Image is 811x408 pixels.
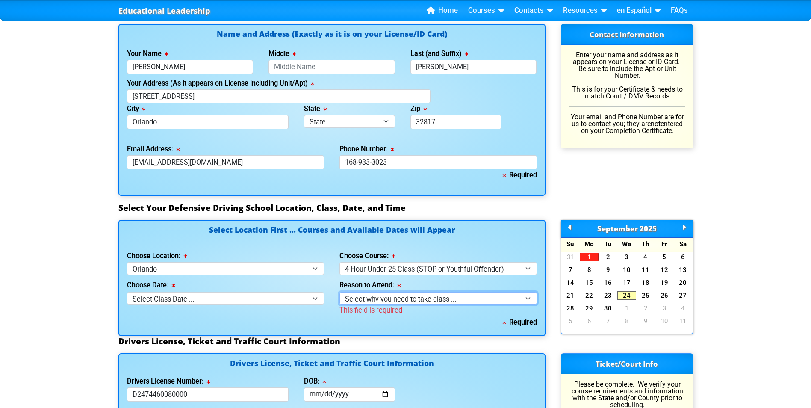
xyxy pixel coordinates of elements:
[561,266,580,274] a: 7
[580,278,599,287] a: 15
[636,317,655,325] a: 9
[617,291,636,300] a: 24
[410,115,501,129] input: 33123
[599,238,617,250] div: Tu
[636,291,655,300] a: 25
[561,304,580,313] a: 28
[268,60,395,74] input: Middle Name
[599,317,617,325] a: 7
[599,291,617,300] a: 23
[339,155,537,169] input: Where we can reach you
[674,278,693,287] a: 20
[339,282,401,289] label: Reason to Attend:
[655,291,674,300] a: 26
[410,60,537,74] input: Last Name
[339,146,394,153] label: Phone Number:
[569,52,685,100] p: Enter your name and address as it appears on your License or ID Card. Be sure to include the Apt ...
[580,304,599,313] a: 29
[127,155,324,169] input: myname@domain.com
[127,387,289,402] input: License or Florida ID Card Nbr
[304,387,395,402] input: mm/dd/yyyy
[599,266,617,274] a: 9
[561,291,580,300] a: 21
[655,253,674,261] a: 5
[655,317,674,325] a: 10
[127,80,314,87] label: Your Address (As it appears on License including Unit/Apt)
[674,304,693,313] a: 4
[423,4,461,17] a: Home
[560,4,610,17] a: Resources
[636,278,655,287] a: 18
[674,253,693,261] a: 6
[580,253,599,261] a: 1
[561,24,693,45] h3: Contact Information
[597,224,638,234] span: September
[617,317,636,325] a: 8
[617,253,636,261] a: 3
[636,266,655,274] a: 11
[127,253,187,260] label: Choose Location:
[655,266,674,274] a: 12
[651,120,661,128] u: not
[127,378,210,385] label: Drivers License Number:
[503,318,537,326] b: Required
[127,89,431,103] input: 123 Street Name
[655,304,674,313] a: 3
[127,282,175,289] label: Choose Date:
[268,50,296,57] label: Middle
[667,4,691,17] a: FAQs
[118,203,693,213] h3: Select Your Defensive Driving School Location, Class, Date, and Time
[674,266,693,274] a: 13
[127,360,537,369] h4: Drivers License, Ticket and Traffic Court Information
[561,253,580,261] a: 31
[127,115,289,129] input: Tallahassee
[569,114,685,134] p: Your email and Phone Number are for us to contact you; they are entered on your Completion Certif...
[636,304,655,313] a: 2
[127,60,254,74] input: First Name
[674,238,693,250] div: Sa
[339,253,395,260] label: Choose Course:
[599,278,617,287] a: 16
[127,106,145,112] label: City
[118,336,693,346] h3: Drivers License, Ticket and Traffic Court Information
[410,106,427,112] label: Zip
[636,253,655,261] a: 4
[561,317,580,325] a: 5
[674,291,693,300] a: 27
[580,266,599,274] a: 8
[561,238,580,250] div: Su
[617,266,636,274] a: 10
[561,278,580,287] a: 14
[580,317,599,325] a: 6
[339,305,537,316] div: This field is required
[127,226,537,244] h4: Select Location First ... Courses and Available Dates will Appear
[655,238,674,250] div: Fr
[465,4,507,17] a: Courses
[118,4,210,18] a: Educational Leadership
[617,238,636,250] div: We
[580,291,599,300] a: 22
[410,50,468,57] label: Last (and Suffix)
[580,238,599,250] div: Mo
[636,238,655,250] div: Th
[511,4,556,17] a: Contacts
[640,224,657,234] span: 2025
[304,378,326,385] label: DOB:
[599,304,617,313] a: 30
[304,106,327,112] label: State
[599,253,617,261] a: 2
[617,304,636,313] a: 1
[655,278,674,287] a: 19
[617,278,636,287] a: 17
[674,317,693,325] a: 11
[613,4,664,17] a: en Español
[127,30,537,38] h4: Name and Address (Exactly as it is on your License/ID Card)
[127,50,168,57] label: Your Name
[503,171,537,179] b: Required
[127,146,180,153] label: Email Address:
[561,354,693,374] h3: Ticket/Court Info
